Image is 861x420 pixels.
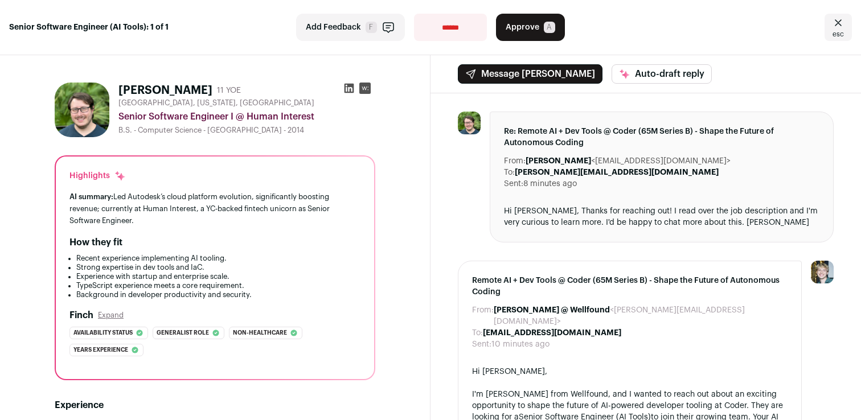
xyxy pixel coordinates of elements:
span: AI summary: [69,193,113,200]
div: Led Autodesk’s cloud platform evolution, significantly boosting revenue; currently at Human Inter... [69,191,360,227]
b: [PERSON_NAME] @ Wellfound [494,306,610,314]
li: TypeScript experience meets a core requirement. [76,281,360,290]
dt: To: [472,327,483,339]
span: esc [833,30,844,39]
a: Close [825,14,852,41]
img: 6494470-medium_jpg [811,261,834,283]
span: Availability status [73,327,133,339]
span: [GEOGRAPHIC_DATA], [US_STATE], [GEOGRAPHIC_DATA] [118,98,314,108]
b: [PERSON_NAME][EMAIL_ADDRESS][DOMAIN_NAME] [515,168,719,176]
span: Generalist role [157,327,209,339]
img: 431eeec7fd82abbd33c4a75e85ea484a598d03594a940d204d34211a4e03ec23.jpg [458,112,481,134]
dd: <[EMAIL_ADDRESS][DOMAIN_NAME]> [526,155,731,167]
dt: From: [504,155,526,167]
button: Auto-draft reply [612,64,712,84]
span: Non-healthcare [233,327,287,339]
span: A [544,22,555,33]
span: Add Feedback [306,22,361,33]
button: Message [PERSON_NAME] [458,64,602,84]
li: Background in developer productivity and security. [76,290,360,299]
strong: Senior Software Engineer (AI Tools): 1 of 1 [9,22,169,33]
dt: To: [504,167,515,178]
span: Remote AI + Dev Tools @ Coder (65M Series B) - Shape the Future of Autonomous Coding [472,275,788,298]
h2: Experience [55,398,375,412]
dd: <[PERSON_NAME][EMAIL_ADDRESS][DOMAIN_NAME]> [494,304,788,327]
div: Senior Software Engineer I @ Human Interest [118,110,375,123]
dt: Sent: [472,339,491,350]
li: Strong expertise in dev tools and IaC. [76,263,360,272]
span: Years experience [73,344,128,356]
li: Recent experience implementing AI tooling. [76,254,360,263]
button: Approve A [496,14,565,41]
img: 431eeec7fd82abbd33c4a75e85ea484a598d03594a940d204d34211a4e03ec23.jpg [55,83,109,137]
span: Approve [506,22,539,33]
dt: From: [472,304,494,327]
div: Hi [PERSON_NAME], Thanks for reaching out! I read over the job description and I'm very curious t... [504,205,819,228]
span: Re: Remote AI + Dev Tools @ Coder (65M Series B) - Shape the Future of Autonomous Coding [504,126,819,149]
h2: Finch [69,308,93,322]
dt: Sent: [504,178,523,190]
h1: [PERSON_NAME] [118,83,212,98]
button: Add Feedback F [296,14,405,41]
div: Highlights [69,170,126,182]
div: Hi [PERSON_NAME], [472,366,788,377]
dd: 8 minutes ago [523,178,577,190]
h2: How they fit [69,236,122,249]
div: 11 YOE [217,85,241,96]
b: [EMAIL_ADDRESS][DOMAIN_NAME] [483,329,621,337]
button: Expand [98,311,124,320]
div: B.S. - Computer Science - [GEOGRAPHIC_DATA] - 2014 [118,126,375,135]
span: F [366,22,377,33]
dd: 10 minutes ago [491,339,550,350]
b: [PERSON_NAME] [526,157,591,165]
li: Experience with startup and enterprise scale. [76,272,360,281]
